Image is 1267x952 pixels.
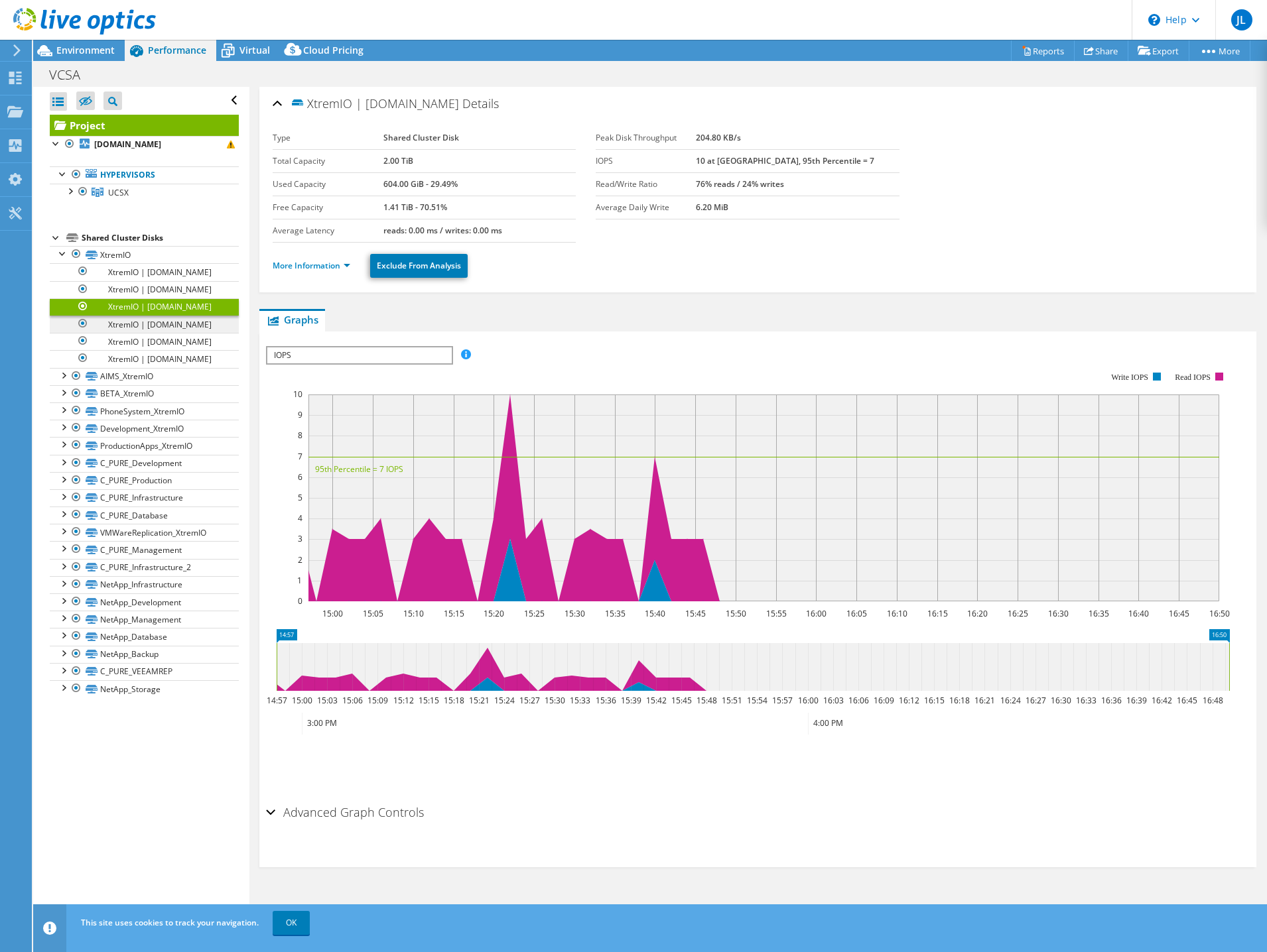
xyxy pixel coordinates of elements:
[671,695,691,706] text: 15:45
[50,611,239,628] a: NetApp_Management
[569,695,590,706] text: 15:33
[721,695,742,706] text: 15:51
[596,131,696,145] label: Peak Disk Throughput
[266,799,424,825] h2: Advanced Graph Controls
[1007,608,1028,619] text: 16:25
[846,608,866,619] text: 16:05
[50,402,239,420] a: PhoneSystem_XtremIO
[974,695,994,706] text: 16:21
[297,575,302,586] text: 1
[443,608,464,619] text: 15:15
[823,695,843,706] text: 16:03
[898,695,919,706] text: 16:12
[298,430,302,441] text: 8
[43,68,101,82] h1: VCSA
[725,608,746,619] text: 15:50
[50,281,239,298] a: XtremIO | [DOMAIN_NAME]
[50,437,239,454] a: ProductionApps_XtremIO
[50,316,239,333] a: XtremIO | [DOMAIN_NAME]
[886,608,907,619] text: 16:10
[50,368,239,385] a: AIMS_XtremIO
[468,695,489,706] text: 15:21
[797,695,818,706] text: 16:00
[1209,608,1229,619] text: 16:50
[148,44,206,56] span: Performance
[266,313,318,326] span: Graphs
[696,132,741,143] b: 204.80 KB/s
[267,347,451,363] span: IOPS
[94,139,161,150] b: [DOMAIN_NAME]
[645,695,666,706] text: 15:42
[50,350,239,367] a: XtremIO | [DOMAIN_NAME]
[50,628,239,645] a: NetApp_Database
[620,695,641,706] text: 15:39
[523,608,544,619] text: 15:25
[383,178,458,190] b: 604.00 GiB - 29.49%
[644,608,665,619] text: 15:40
[298,451,302,462] text: 7
[766,608,786,619] text: 15:55
[1025,695,1045,706] text: 16:27
[298,471,302,483] text: 6
[596,178,696,191] label: Read/Write Ratio
[342,695,362,706] text: 15:06
[303,44,364,56] span: Cloud Pricing
[298,595,302,607] text: 0
[298,533,302,544] text: 3
[1111,373,1148,382] text: Write IOPS
[50,298,239,316] a: XtremIO | [DOMAIN_NAME]
[443,695,464,706] text: 15:18
[604,608,625,619] text: 15:35
[273,178,383,191] label: Used Capacity
[403,608,423,619] text: 15:10
[1189,40,1250,61] a: More
[362,608,383,619] text: 15:05
[1000,695,1020,706] text: 16:24
[50,455,239,472] a: C_PURE_Development
[1151,695,1171,706] text: 16:42
[293,388,302,400] text: 10
[746,695,767,706] text: 15:54
[50,136,239,153] a: [DOMAIN_NAME]
[50,506,239,524] a: C_PURE_Database
[685,608,705,619] text: 15:45
[50,524,239,541] a: VMWareReplication_XtremIO
[1050,695,1071,706] text: 16:30
[383,202,447,213] b: 1.41 TiB - 70.51%
[696,202,728,213] b: 6.20 MiB
[696,155,874,166] b: 10 at [GEOGRAPHIC_DATA], 95th Percentile = 7
[1175,373,1211,382] text: Read IOPS
[383,132,459,143] b: Shared Cluster Disk
[50,166,239,184] a: Hypervisors
[50,541,239,558] a: C_PURE_Management
[383,155,413,166] b: 2.00 TiB
[1176,695,1197,706] text: 16:45
[273,224,383,237] label: Average Latency
[949,695,969,706] text: 16:18
[696,178,784,190] b: 76% reads / 24% writes
[696,695,716,706] text: 15:48
[519,695,539,706] text: 15:27
[848,695,868,706] text: 16:06
[50,472,239,489] a: C_PURE_Production
[239,44,270,56] span: Virtual
[273,201,383,214] label: Free Capacity
[50,489,239,506] a: C_PURE_Infrastructure
[50,385,239,402] a: BETA_XtremIO
[367,695,387,706] text: 15:09
[1126,695,1146,706] text: 16:39
[50,663,239,680] a: C_PURE_VEEAMREP
[483,608,503,619] text: 15:20
[298,409,302,420] text: 9
[50,680,239,697] a: NetApp_Storage
[927,608,947,619] text: 16:15
[370,254,468,278] a: Exclude From Analysis
[50,263,239,280] a: XtremIO | [DOMAIN_NAME]
[81,917,259,928] span: This site uses cookies to track your navigation.
[383,225,502,236] b: reads: 0.00 ms / writes: 0.00 ms
[596,201,696,214] label: Average Daily Write
[771,695,792,706] text: 15:57
[50,559,239,576] a: C_PURE_Infrastructure_2
[873,695,894,706] text: 16:09
[50,115,239,136] a: Project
